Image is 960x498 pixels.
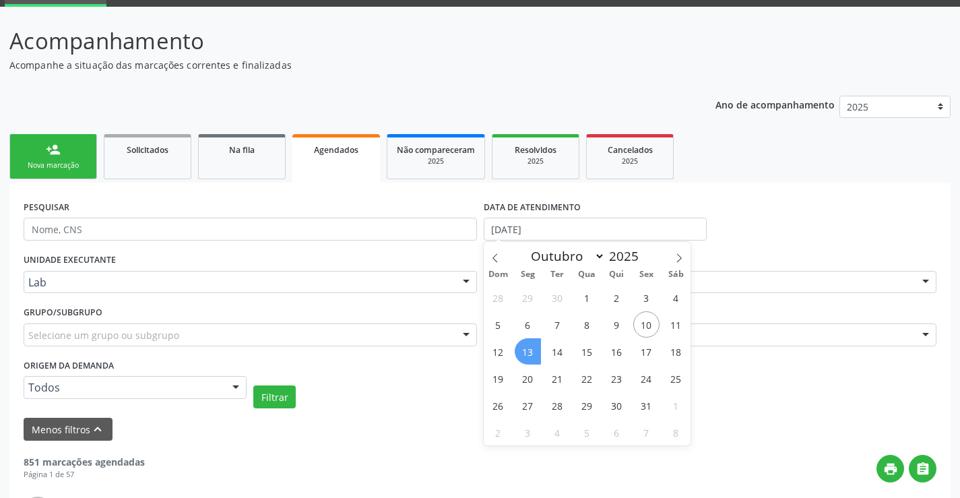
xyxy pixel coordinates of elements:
span: Sáb [661,270,691,279]
span: Outubro 13, 2025 [515,338,541,365]
span: Outubro 18, 2025 [663,338,689,365]
i: print [883,462,898,476]
span: Outubro 15, 2025 [574,338,600,365]
span: Todos [28,381,219,394]
span: Novembro 7, 2025 [633,419,660,445]
span: Novembro 6, 2025 [604,419,630,445]
span: Outubro 14, 2025 [544,338,571,365]
span: Outubro 24, 2025 [633,365,660,392]
span: Outubro 9, 2025 [604,311,630,338]
span: Outubro 23, 2025 [604,365,630,392]
div: Página 1 de 57 [24,469,145,480]
span: Outubro 30, 2025 [604,392,630,418]
span: Outubro 20, 2025 [515,365,541,392]
div: person_add [46,142,61,157]
span: Outubro 1, 2025 [574,284,600,311]
span: Qui [602,270,631,279]
span: Não compareceram [397,144,475,156]
span: Setembro 29, 2025 [515,284,541,311]
span: Solicitados [127,144,168,156]
span: Lab [28,276,449,289]
select: Month [525,247,606,266]
span: Agendados [314,144,358,156]
span: Selecione um grupo ou subgrupo [28,328,179,342]
div: 2025 [502,156,569,166]
input: Year [605,247,649,265]
span: Novembro 8, 2025 [663,419,689,445]
label: UNIDADE EXECUTANTE [24,250,116,271]
span: Outubro 17, 2025 [633,338,660,365]
div: 2025 [596,156,664,166]
label: PESQUISAR [24,197,69,218]
span: Outubro 27, 2025 [515,392,541,418]
button:  [909,455,936,483]
span: Sex [631,270,661,279]
span: Cancelados [608,144,653,156]
span: Outubro 3, 2025 [633,284,660,311]
span: Outubro 10, 2025 [633,311,660,338]
p: Acompanhamento [9,24,668,58]
span: Novembro 3, 2025 [515,419,541,445]
i: keyboard_arrow_up [90,422,105,437]
span: Outubro 26, 2025 [485,392,511,418]
span: Outubro 11, 2025 [663,311,689,338]
p: Acompanhe a situação das marcações correntes e finalizadas [9,58,668,72]
span: Outubro 6, 2025 [515,311,541,338]
span: Outubro 12, 2025 [485,338,511,365]
span: Novembro 1, 2025 [663,392,689,418]
p: Ano de acompanhamento [715,96,835,113]
input: Selecione um intervalo [484,218,707,241]
span: Outubro 19, 2025 [485,365,511,392]
button: print [876,455,904,483]
i:  [916,462,930,476]
span: Ter [542,270,572,279]
span: Novembro 2, 2025 [485,419,511,445]
label: Grupo/Subgrupo [24,303,102,323]
span: Outubro 8, 2025 [574,311,600,338]
span: Outubro 16, 2025 [604,338,630,365]
span: Novembro 4, 2025 [544,419,571,445]
button: Menos filtroskeyboard_arrow_up [24,418,113,441]
span: Na fila [229,144,255,156]
span: Novembro 5, 2025 [574,419,600,445]
span: Outubro 31, 2025 [633,392,660,418]
span: Outubro 4, 2025 [663,284,689,311]
span: Outubro 21, 2025 [544,365,571,392]
strong: 851 marcações agendadas [24,456,145,468]
span: Outubro 5, 2025 [485,311,511,338]
label: Origem da demanda [24,356,114,377]
div: 2025 [397,156,475,166]
span: Outubro 7, 2025 [544,311,571,338]
span: Resolvidos [515,144,556,156]
span: Outubro 25, 2025 [663,365,689,392]
button: Filtrar [253,385,296,408]
span: Dom [484,270,513,279]
span: Qua [572,270,602,279]
div: Nova marcação [20,160,87,170]
span: Outubro 2, 2025 [604,284,630,311]
input: Nome, CNS [24,218,477,241]
span: Seg [513,270,542,279]
span: Setembro 28, 2025 [485,284,511,311]
span: Outubro 22, 2025 [574,365,600,392]
label: DATA DE ATENDIMENTO [484,197,581,218]
span: Outubro 29, 2025 [574,392,600,418]
span: Outubro 28, 2025 [544,392,571,418]
span: Setembro 30, 2025 [544,284,571,311]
